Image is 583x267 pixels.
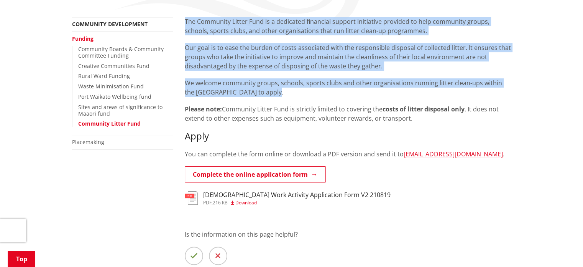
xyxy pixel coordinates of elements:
[78,120,141,127] a: Community Litter Fund
[185,149,511,159] p: You can complete the form online or download a PDF version and send it to .
[78,83,144,90] a: Waste Minimisation Fund
[185,131,511,142] h3: Apply
[78,45,164,59] a: Community Boards & Community Committee Funding
[8,251,35,267] a: Top
[185,230,511,239] p: Is the information on this page helpful?
[203,191,391,199] h3: [DEMOGRAPHIC_DATA] Work Activity Application Form V2 210819
[78,103,163,117] a: Sites and areas of significance to Maaori fund
[78,93,151,100] a: Port Waikato Wellbeing fund
[185,191,391,205] a: [DEMOGRAPHIC_DATA] Work Activity Application Form V2 210819 pdf,216 KB Download
[185,43,511,71] p: Our goal is to ease the burden of costs associated with the responsible disposal of collected lit...
[185,105,222,113] strong: Please note:
[203,201,391,205] div: ,
[548,235,575,262] iframe: Messenger Launcher
[203,199,212,206] span: pdf
[78,72,130,80] a: Rural Ward Funding
[72,35,94,42] a: Funding
[213,199,228,206] span: 216 KB
[185,78,511,97] p: We welcome community groups, schools, sports clubs and other organisations running litter clean-u...
[72,138,104,146] a: Placemaking
[383,105,465,113] strong: costs of litter disposal only
[185,191,198,205] img: document-pdf.svg
[185,17,511,35] p: The Community Litter Fund is a dedicated financial support initiative provided to help community ...
[404,150,503,158] a: [EMAIL_ADDRESS][DOMAIN_NAME]
[78,62,149,70] a: Creative Communities Fund
[72,20,148,28] a: Community development
[235,199,257,206] span: Download
[185,104,511,123] p: Community Litter Fund is strictly limited to covering the . It does not extend to other expenses ...
[185,166,326,182] a: Complete the online application form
